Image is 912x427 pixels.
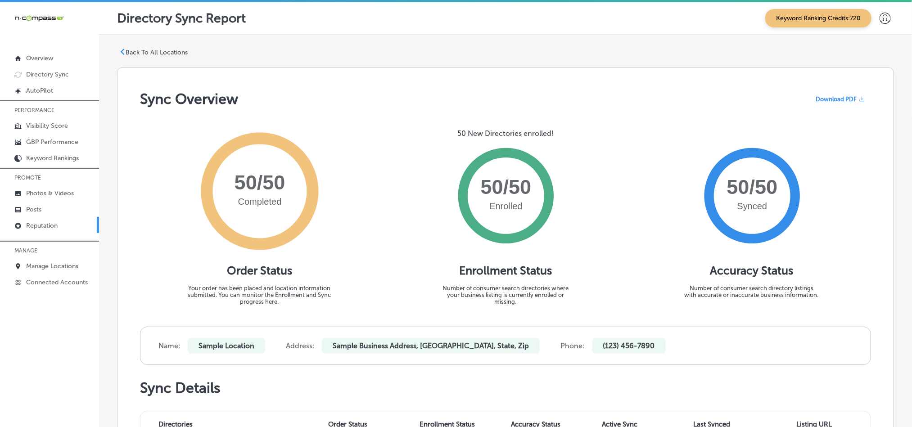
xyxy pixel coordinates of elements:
h1: Accuracy Status [710,264,793,278]
p: Directory Sync Report [117,11,246,26]
span: Download PDF [816,96,857,103]
p: (123) 456-7890 [592,338,666,354]
label: Name: [158,342,181,350]
a: Back To All Locations [119,49,188,57]
h1: Sync Overview [140,90,238,108]
p: Your order has been placed and location information submitted. You can monitor the Enrollment and... [181,285,338,305]
p: Posts [26,206,41,213]
label: Address: [286,342,315,350]
p: Reputation [26,222,58,229]
p: Manage Locations [26,262,78,270]
p: Connected Accounts [26,279,88,286]
h1: Enrollment Status [459,264,552,278]
p: Number of consumer search directories where your business listing is currently enrolled or missing. [438,285,573,305]
p: Overview [26,54,53,62]
p: Sample Business Address, [GEOGRAPHIC_DATA], State, Zip [322,338,540,354]
p: Directory Sync [26,71,69,78]
img: 660ab0bf-5cc7-4cb8-ba1c-48b5ae0f18e60NCTV_CLogo_TV_Black_-500x88.png [14,14,64,22]
h1: Sync Details [140,379,871,396]
label: Phone: [561,342,585,350]
p: Sample Location [188,338,265,354]
p: Number of consumer search directory listings with accurate or inaccurate business information. [684,285,819,298]
p: GBP Performance [26,138,78,146]
p: Photos & Videos [26,189,74,197]
span: Keyword Ranking Credits: 720 [765,9,871,27]
p: AutoPilot [26,87,53,94]
p: Back To All Locations [126,49,188,56]
p: Visibility Score [26,122,68,130]
p: 50 New Directories enrolled! [457,129,554,138]
h1: Order Status [227,264,292,278]
p: Keyword Rankings [26,154,79,162]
